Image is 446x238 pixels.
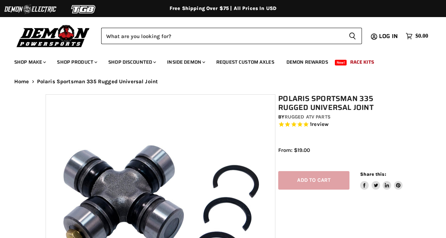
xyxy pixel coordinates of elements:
img: Demon Powersports [14,23,92,48]
a: Shop Discounted [103,55,160,69]
span: Share this: [360,171,386,177]
span: Rated 5.0 out of 5 stars 1 reviews [278,121,404,128]
form: Product [101,28,362,44]
a: Log in [376,33,402,39]
span: $0.00 [415,33,428,39]
h1: Polaris Sportsman 335 Rugged Universal Joint [278,94,404,112]
span: From: $19.00 [278,147,310,153]
a: Request Custom Axles [211,55,280,69]
a: Rugged ATV Parts [285,114,331,120]
a: Demon Rewards [281,55,333,69]
img: Demon Electric Logo 2 [4,2,57,16]
div: by [278,113,404,121]
span: 1 reviews [310,121,328,128]
span: Log in [379,32,398,41]
span: review [312,121,328,128]
aside: Share this: [360,171,403,190]
a: Inside Demon [162,55,209,69]
button: Search [343,28,362,44]
a: Home [14,79,29,85]
a: Shop Make [9,55,50,69]
a: $0.00 [402,31,432,41]
a: Race Kits [345,55,379,69]
input: Search [101,28,343,44]
span: New! [335,60,347,65]
img: TGB Logo 2 [57,2,110,16]
a: Shop Product [52,55,102,69]
ul: Main menu [9,52,426,69]
span: Polaris Sportsman 335 Rugged Universal Joint [37,79,158,85]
